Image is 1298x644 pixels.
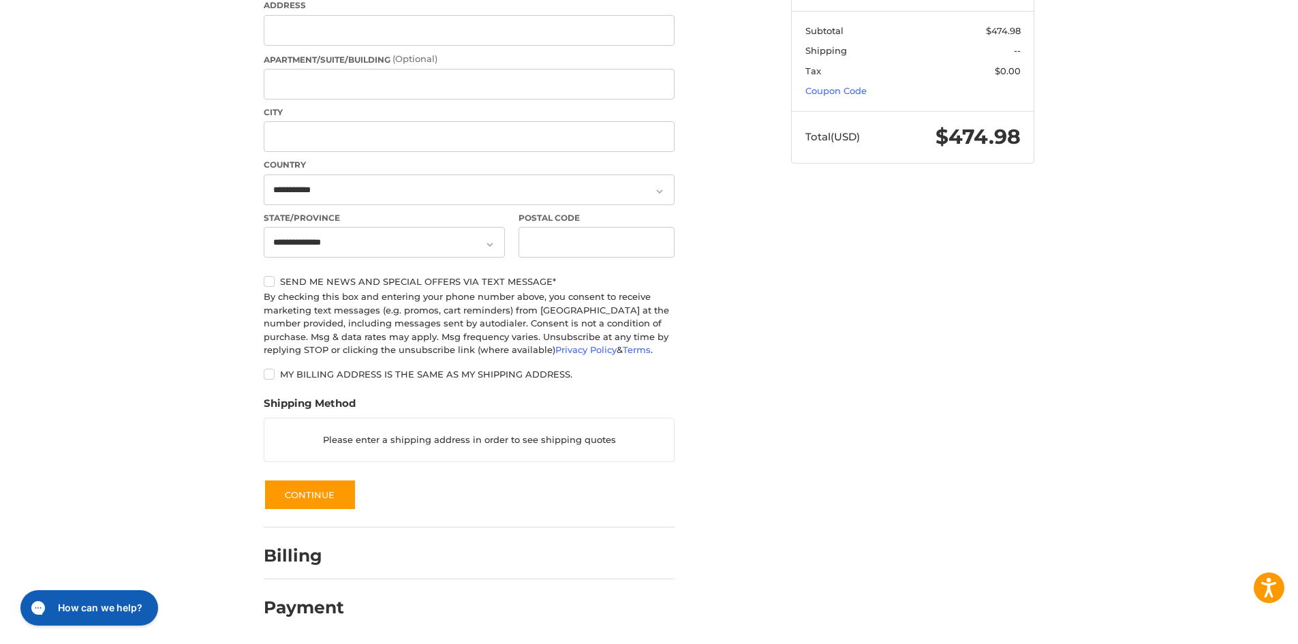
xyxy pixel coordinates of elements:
span: $474.98 [936,124,1021,149]
label: Country [264,159,675,171]
legend: Shipping Method [264,396,356,418]
h2: Billing [264,545,343,566]
span: $0.00 [995,65,1021,76]
span: Tax [805,65,821,76]
label: Postal Code [519,212,675,224]
div: By checking this box and entering your phone number above, you consent to receive marketing text ... [264,290,675,357]
label: My billing address is the same as my shipping address. [264,369,675,380]
span: Shipping [805,45,847,56]
span: Subtotal [805,25,844,36]
p: Please enter a shipping address in order to see shipping quotes [264,427,674,453]
a: Privacy Policy [555,344,617,355]
label: Apartment/Suite/Building [264,52,675,66]
span: Total (USD) [805,130,860,143]
a: Coupon Code [805,85,867,96]
iframe: Gorgias live chat messenger [14,585,162,630]
a: Terms [623,344,651,355]
small: (Optional) [392,53,437,64]
span: -- [1014,45,1021,56]
h2: Payment [264,597,344,618]
label: City [264,106,675,119]
label: State/Province [264,212,505,224]
label: Send me news and special offers via text message* [264,276,675,287]
span: $474.98 [986,25,1021,36]
button: Continue [264,479,356,510]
